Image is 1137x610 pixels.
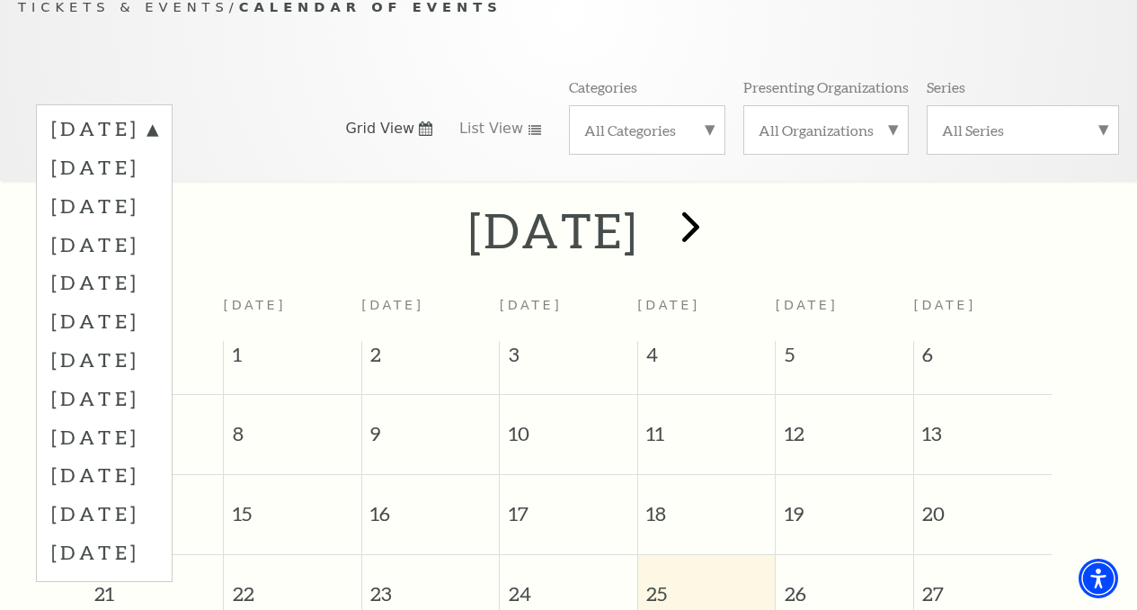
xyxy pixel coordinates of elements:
label: All Series [942,121,1104,139]
p: Categories [569,77,637,96]
label: [DATE] [51,115,157,148]
label: All Organizations [759,121,893,139]
span: 20 [914,475,1052,537]
span: 11 [638,395,776,457]
label: [DATE] [51,494,157,533]
span: 9 [362,395,500,457]
span: 17 [500,475,637,537]
span: List View [459,119,523,139]
label: [DATE] [51,455,157,494]
label: All Categories [584,121,711,139]
span: Grid View [345,119,414,139]
label: [DATE] [51,225,157,264]
span: 5 [776,341,913,377]
span: 10 [500,395,637,457]
span: 1 [224,341,361,377]
label: [DATE] [51,340,157,379]
span: [DATE] [500,298,563,312]
span: 3 [500,341,637,377]
label: [DATE] [51,186,157,225]
div: Accessibility Menu [1079,559,1118,598]
label: [DATE] [51,533,157,571]
label: [DATE] [51,148,157,186]
p: Presenting Organizations [743,77,909,96]
span: 19 [776,475,913,537]
label: [DATE] [51,379,157,417]
label: [DATE] [51,263,157,301]
span: 13 [914,395,1052,457]
label: [DATE] [51,417,157,456]
h2: [DATE] [468,202,638,259]
span: 6 [914,341,1052,377]
label: [DATE] [51,301,157,340]
span: [DATE] [776,298,839,312]
span: 8 [224,395,361,457]
span: [DATE] [637,298,700,312]
span: 16 [362,475,500,537]
span: 15 [224,475,361,537]
span: 18 [638,475,776,537]
button: next [655,198,721,262]
span: 4 [638,341,776,377]
span: [DATE] [913,298,976,312]
span: [DATE] [224,298,287,312]
span: 12 [776,395,913,457]
span: 2 [362,341,500,377]
span: [DATE] [361,298,424,312]
p: Series [927,77,965,96]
